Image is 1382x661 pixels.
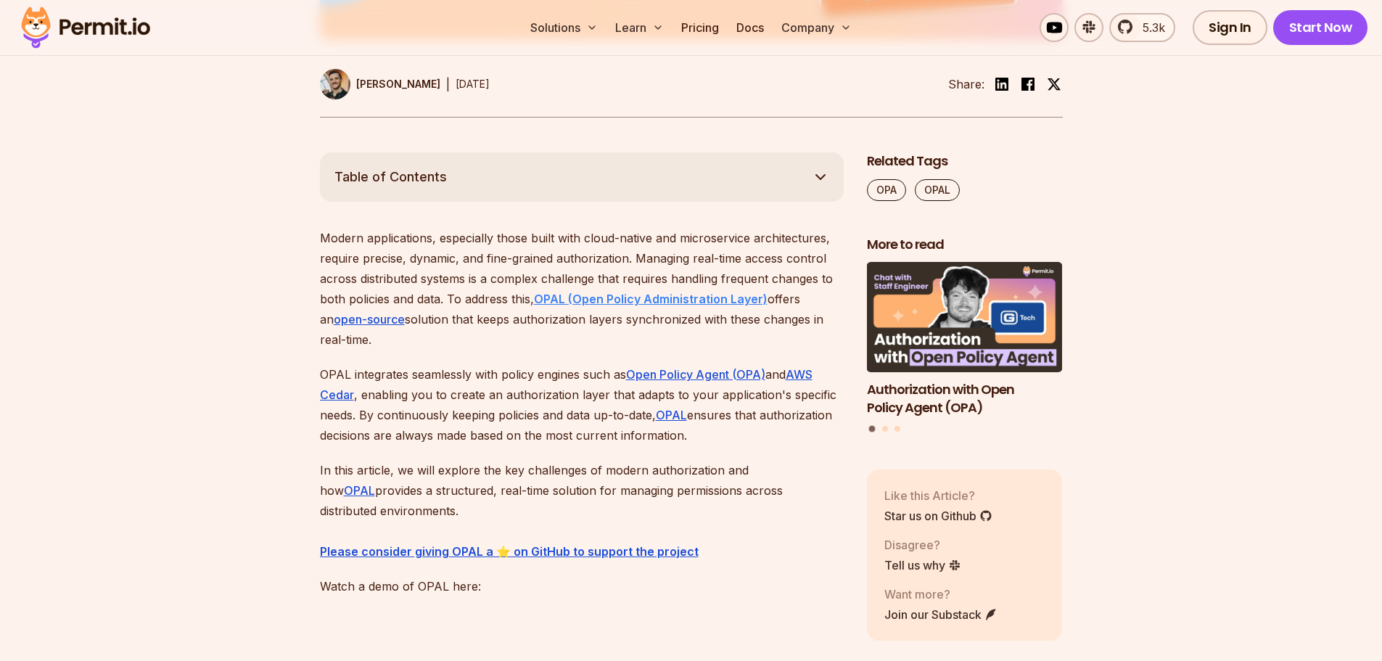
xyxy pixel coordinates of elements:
p: [PERSON_NAME] [356,77,440,91]
a: Authorization with Open Policy Agent (OPA)Authorization with Open Policy Agent (OPA) [867,262,1063,416]
li: 1 of 3 [867,262,1063,416]
div: Posts [867,262,1063,434]
button: Learn [609,13,670,42]
p: Watch a demo of OPAL here: [320,576,844,596]
p: Want more? [884,586,998,603]
a: Pricing [675,13,725,42]
a: open-source [334,312,405,327]
button: Table of Contents [320,152,844,202]
button: Solutions [525,13,604,42]
h2: Related Tags [867,152,1063,171]
a: OPAL [344,483,375,498]
img: facebook [1019,75,1037,93]
a: Star us on Github [884,507,992,525]
img: linkedin [993,75,1011,93]
a: AWS Cedar [320,367,813,402]
a: 5.3k [1109,13,1175,42]
time: [DATE] [456,78,490,90]
span: 5.3k [1134,19,1165,36]
h3: Authorization with Open Policy Agent (OPA) [867,381,1063,417]
p: OPAL integrates seamlessly with policy engines such as and , enabling you to create an authorizat... [320,364,844,446]
a: Join our Substack [884,606,998,623]
a: Tell us why [884,557,961,574]
a: Sign In [1193,10,1267,45]
a: OPA [867,179,906,201]
a: Start Now [1273,10,1368,45]
img: Permit logo [15,3,157,52]
a: [PERSON_NAME] [320,69,440,99]
a: OPAL [915,179,960,201]
button: Go to slide 2 [882,426,888,432]
h2: More to read [867,236,1063,254]
img: Daniel Bass [320,69,350,99]
img: Authorization with Open Policy Agent (OPA) [867,262,1063,372]
a: OPAL (Open Policy Administration Layer) [534,292,768,306]
a: Docs [731,13,770,42]
button: Company [776,13,857,42]
p: Disagree? [884,536,961,554]
span: Table of Contents [334,167,447,187]
a: ⁠Please consider giving OPAL a ⭐ on GitHub to support the project [320,544,699,559]
button: Go to slide 3 [894,426,900,432]
p: In this article, we will explore the key challenges of modern authorization and how provides a st... [320,460,844,562]
p: Like this Article? [884,487,992,504]
button: Go to slide 1 [869,426,876,432]
p: Modern applications, especially those built with cloud-native and microservice architectures, req... [320,228,844,350]
a: Open Policy Agent (OPA) [626,367,765,382]
li: Share: [948,75,984,93]
img: twitter [1047,77,1061,91]
div: | [446,75,450,93]
a: OPAL [656,408,687,422]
